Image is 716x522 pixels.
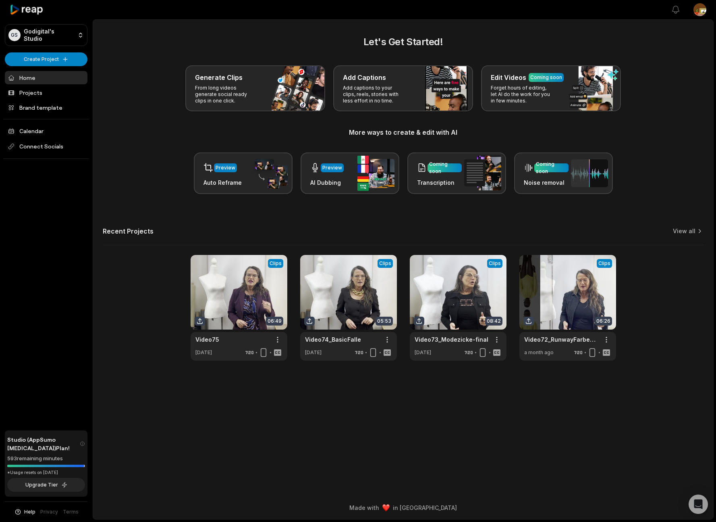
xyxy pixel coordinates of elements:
[103,227,154,235] h2: Recent Projects
[417,178,462,187] h3: Transcription
[415,335,488,344] a: Video73_Modezicke-final
[103,127,704,137] h3: More ways to create & edit with AI
[203,178,242,187] h3: Auto Reframe
[357,156,394,191] img: ai_dubbing.png
[7,478,85,492] button: Upgrade Tier
[343,73,386,82] h3: Add Captions
[673,227,695,235] a: View all
[530,74,562,81] div: Coming soon
[251,158,288,189] img: auto_reframe.png
[343,85,405,104] p: Add captions to your clips, reels, stories with less effort in no time.
[195,85,257,104] p: From long videos generate social ready clips in one click.
[24,28,74,42] p: Godigital's Studio
[63,508,79,516] a: Terms
[5,71,87,84] a: Home
[382,504,390,512] img: heart emoji
[305,335,361,344] a: Video74_BasicFalle
[8,29,21,41] div: GS
[216,164,235,171] div: Preview
[571,159,608,187] img: noise_removal.png
[100,503,706,512] div: Made with in [GEOGRAPHIC_DATA]
[491,73,526,82] h3: Edit Videos
[464,156,501,190] img: transcription.png
[5,124,87,138] a: Calendar
[689,495,708,514] div: Open Intercom Messenger
[5,86,87,99] a: Projects
[7,470,85,476] div: *Usage resets on [DATE]
[491,85,553,104] p: Forget hours of editing, let AI do the work for you in few minutes.
[7,435,80,452] span: Studio (AppSumo [MEDICAL_DATA]) Plan!
[103,35,704,49] h2: Let's Get Started!
[322,164,342,171] div: Preview
[310,178,344,187] h3: AI Dubbing
[40,508,58,516] a: Privacy
[524,335,598,344] a: Video72_RunwayFarben-Herbst2025
[524,178,569,187] h3: Noise removal
[24,508,35,516] span: Help
[5,101,87,114] a: Brand template
[5,139,87,154] span: Connect Socials
[195,73,243,82] h3: Generate Clips
[536,161,567,175] div: Coming soon
[5,52,87,66] button: Create Project
[14,508,35,516] button: Help
[7,455,85,463] div: 593 remaining minutes
[429,161,460,175] div: Coming soon
[195,335,219,344] a: Video75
